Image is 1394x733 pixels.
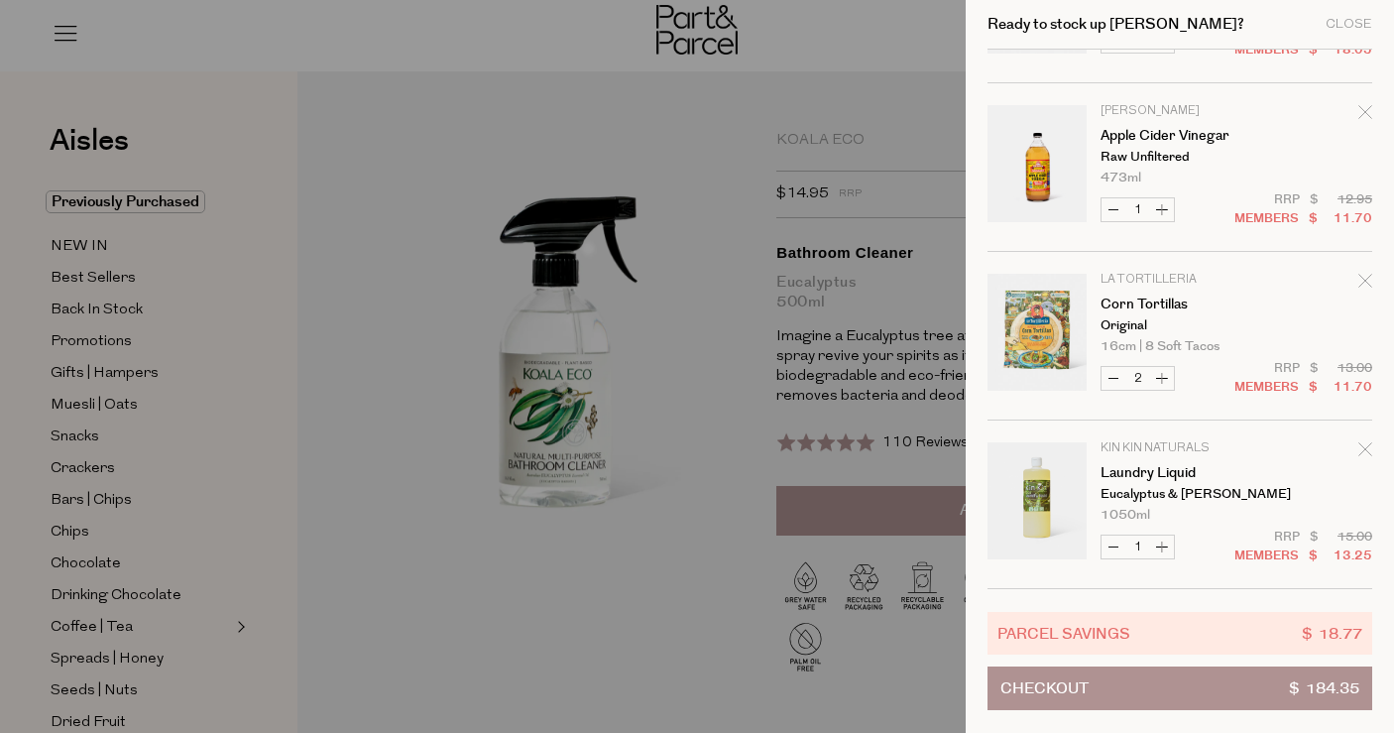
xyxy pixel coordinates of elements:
[1302,622,1362,645] span: $ 18.77
[1101,488,1254,501] p: Eucalyptus & [PERSON_NAME]
[1125,198,1150,221] input: QTY Apple Cider Vinegar
[987,17,1244,32] h2: Ready to stock up [PERSON_NAME]?
[1101,298,1254,311] a: Corn Tortillas
[1101,129,1254,143] a: Apple Cider Vinegar
[1125,536,1150,558] input: QTY Laundry Liquid
[1000,668,1089,709] span: Checkout
[987,667,1372,710] button: Checkout$ 184.35
[1101,340,1220,353] span: 16cm | 8 Soft Tacos
[1101,319,1254,332] p: Original
[1125,367,1150,390] input: QTY Corn Tortillas
[1358,102,1372,129] div: Remove Apple Cider Vinegar
[1101,151,1254,164] p: Raw Unfiltered
[1326,18,1372,31] div: Close
[1101,509,1150,522] span: 1050ml
[1101,466,1254,480] a: Laundry Liquid
[1358,271,1372,298] div: Remove Corn Tortillas
[1101,105,1254,117] p: [PERSON_NAME]
[997,622,1130,645] span: Parcel Savings
[1101,274,1254,286] p: La Tortilleria
[1289,668,1359,709] span: $ 184.35
[1358,439,1372,466] div: Remove Laundry Liquid
[1101,442,1254,454] p: Kin Kin Naturals
[1101,172,1141,184] span: 473ml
